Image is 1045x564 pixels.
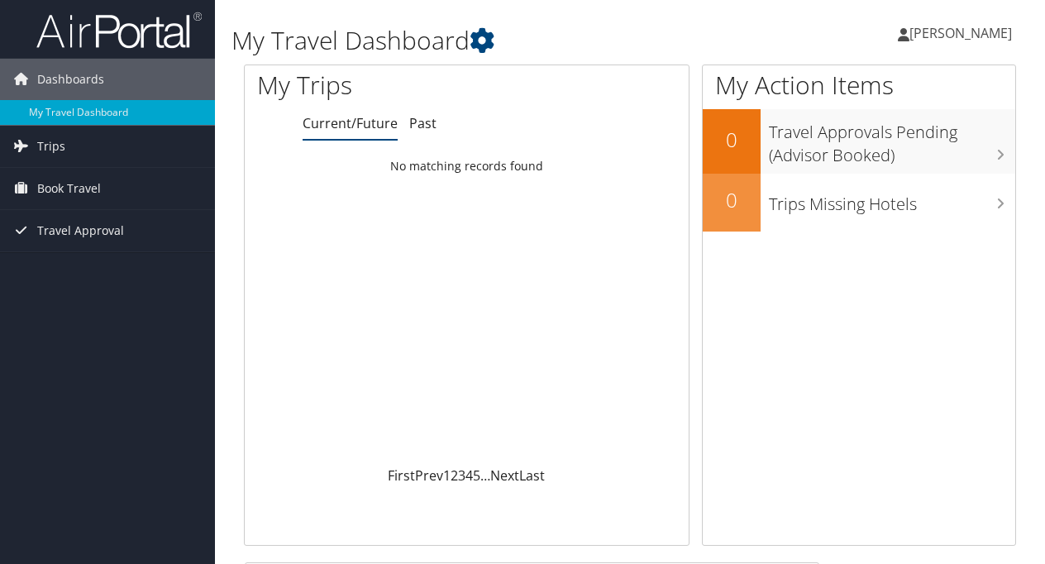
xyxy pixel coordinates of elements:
[451,466,458,485] a: 2
[409,114,437,132] a: Past
[703,126,761,154] h2: 0
[769,184,1015,216] h3: Trips Missing Hotels
[245,151,689,181] td: No matching records found
[519,466,545,485] a: Last
[480,466,490,485] span: …
[443,466,451,485] a: 1
[898,8,1028,58] a: [PERSON_NAME]
[703,109,1015,173] a: 0Travel Approvals Pending (Advisor Booked)
[257,68,491,103] h1: My Trips
[703,186,761,214] h2: 0
[703,174,1015,232] a: 0Trips Missing Hotels
[909,24,1012,42] span: [PERSON_NAME]
[703,68,1015,103] h1: My Action Items
[37,59,104,100] span: Dashboards
[490,466,519,485] a: Next
[388,466,415,485] a: First
[231,23,763,58] h1: My Travel Dashboard
[465,466,473,485] a: 4
[37,126,65,167] span: Trips
[37,210,124,251] span: Travel Approval
[415,466,443,485] a: Prev
[36,11,202,50] img: airportal-logo.png
[458,466,465,485] a: 3
[473,466,480,485] a: 5
[37,168,101,209] span: Book Travel
[303,114,398,132] a: Current/Future
[769,112,1015,167] h3: Travel Approvals Pending (Advisor Booked)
